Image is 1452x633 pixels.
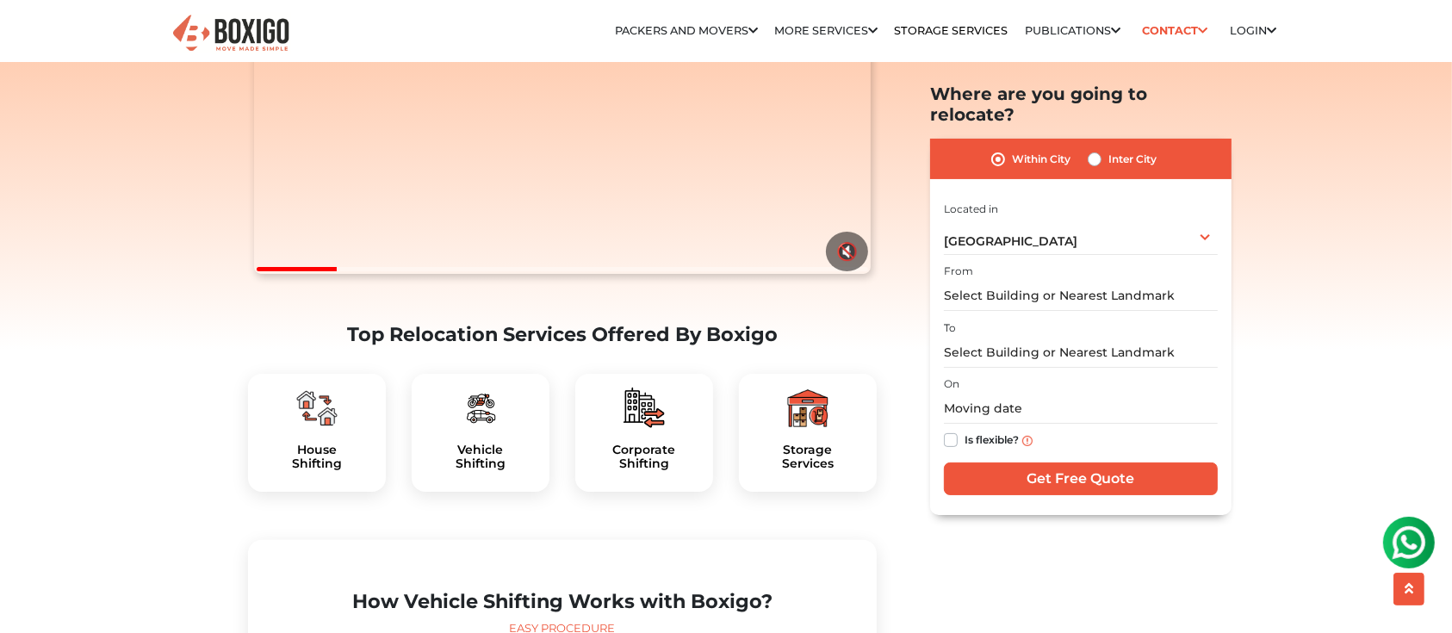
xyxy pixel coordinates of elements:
[1393,573,1424,605] button: scroll up
[296,388,338,429] img: boxigo_packers_and_movers_plan
[262,590,863,613] h2: How Vehicle Shifting Works with Boxigo?
[248,323,877,346] h2: Top Relocation Services Offered By Boxigo
[944,320,956,335] label: To
[425,443,536,472] a: VehicleShifting
[894,24,1008,37] a: Storage Services
[944,233,1077,249] span: [GEOGRAPHIC_DATA]
[624,388,665,429] img: boxigo_packers_and_movers_plan
[944,337,1218,367] input: Select Building or Nearest Landmark
[171,13,291,55] img: Boxigo
[944,376,959,392] label: On
[1108,148,1157,169] label: Inter City
[826,232,868,271] button: 🔇
[944,201,998,216] label: Located in
[787,388,828,429] img: boxigo_packers_and_movers_plan
[944,462,1218,495] input: Get Free Quote
[262,443,372,472] a: HouseShifting
[774,24,878,37] a: More services
[1022,435,1033,445] img: info
[1025,24,1120,37] a: Publications
[965,430,1019,448] label: Is flexible?
[1012,148,1070,169] label: Within City
[944,281,1218,311] input: Select Building or Nearest Landmark
[262,443,372,472] h5: House Shifting
[1230,24,1276,37] a: Login
[930,83,1232,124] h2: Where are you going to relocate?
[425,443,536,472] h5: Vehicle Shifting
[589,443,699,472] a: CorporateShifting
[460,388,501,429] img: boxigo_packers_and_movers_plan
[1137,17,1213,44] a: Contact
[589,443,699,472] h5: Corporate Shifting
[753,443,863,472] a: StorageServices
[944,264,973,279] label: From
[944,394,1218,424] input: Moving date
[615,24,758,37] a: Packers and Movers
[17,17,52,52] img: whatsapp-icon.svg
[753,443,863,472] h5: Storage Services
